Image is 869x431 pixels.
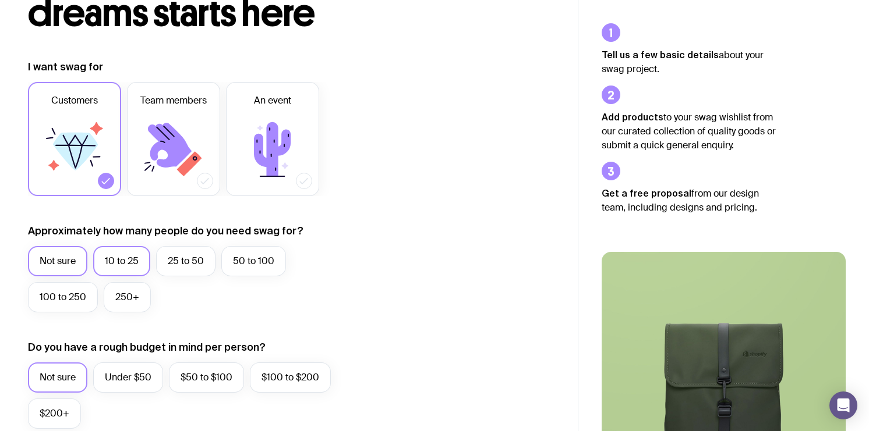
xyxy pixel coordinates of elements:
[28,282,98,312] label: 100 to 250
[602,186,776,215] p: from our design team, including designs and pricing.
[28,60,103,74] label: I want swag for
[156,246,216,276] label: 25 to 50
[250,362,331,393] label: $100 to $200
[28,224,303,238] label: Approximately how many people do you need swag for?
[602,188,691,198] strong: Get a free proposal
[602,112,663,122] strong: Add products
[28,398,81,429] label: $200+
[602,48,776,76] p: about your swag project.
[51,94,98,108] span: Customers
[169,362,244,393] label: $50 to $100
[93,246,150,276] label: 10 to 25
[829,391,857,419] div: Open Intercom Messenger
[602,49,719,60] strong: Tell us a few basic details
[28,362,87,393] label: Not sure
[140,94,207,108] span: Team members
[93,362,163,393] label: Under $50
[104,282,151,312] label: 250+
[28,340,266,354] label: Do you have a rough budget in mind per person?
[221,246,286,276] label: 50 to 100
[602,110,776,152] p: to your swag wishlist from our curated collection of quality goods or submit a quick general enqu...
[254,94,291,108] span: An event
[28,246,87,276] label: Not sure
